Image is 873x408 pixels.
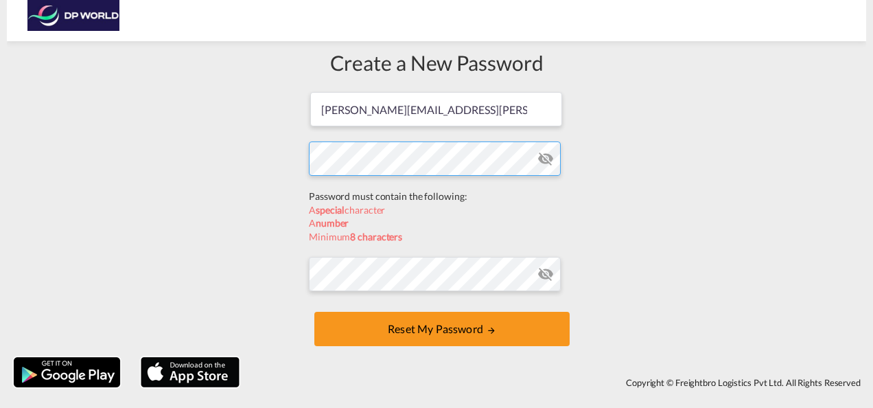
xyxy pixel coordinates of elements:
md-icon: icon-eye-off [537,150,554,167]
div: A character [309,203,564,217]
img: google.png [12,356,121,389]
b: number [316,217,349,229]
button: UPDATE MY PASSWORD [314,312,570,346]
div: Create a New Password [309,48,564,77]
b: special [316,204,345,216]
div: A [309,216,564,230]
div: Minimum [309,230,564,244]
img: apple.png [139,356,241,389]
input: Email address [310,92,562,126]
div: Copyright © Freightbro Logistics Pvt Ltd. All Rights Reserved [246,371,866,394]
md-icon: icon-eye-off [537,266,554,282]
div: Password must contain the following: [309,190,564,203]
b: 8 characters [350,231,402,242]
